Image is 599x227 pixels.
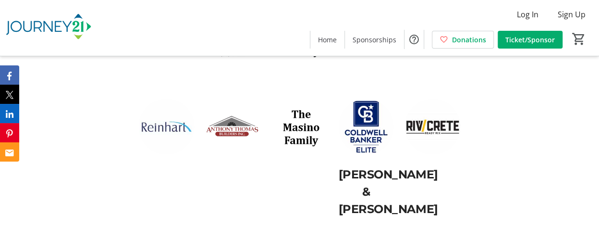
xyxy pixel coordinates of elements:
span: Donations [452,35,486,45]
span: Home [318,35,337,45]
img: Journey21's Logo [6,4,91,52]
button: Help [404,30,424,49]
span: Log In [517,9,538,20]
button: Cart [570,30,587,48]
a: Donations [432,31,494,49]
a: Ticket/Sponsor [498,31,562,49]
span: Ticket/Sponsor [505,35,555,45]
span: Sponsorships [353,35,396,45]
button: Log In [509,7,546,22]
img: <p>Jon &amp; Lucine Spheeris</p> logo [339,99,394,154]
img: logo [206,99,261,154]
button: Sign Up [550,7,593,22]
img: logo [272,99,327,154]
p: [PERSON_NAME] & [PERSON_NAME] [339,166,394,218]
span: Sign Up [558,9,586,20]
img: logo [405,99,460,154]
a: Sponsorships [345,31,404,49]
img: logo [139,99,194,154]
a: Home [310,31,344,49]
